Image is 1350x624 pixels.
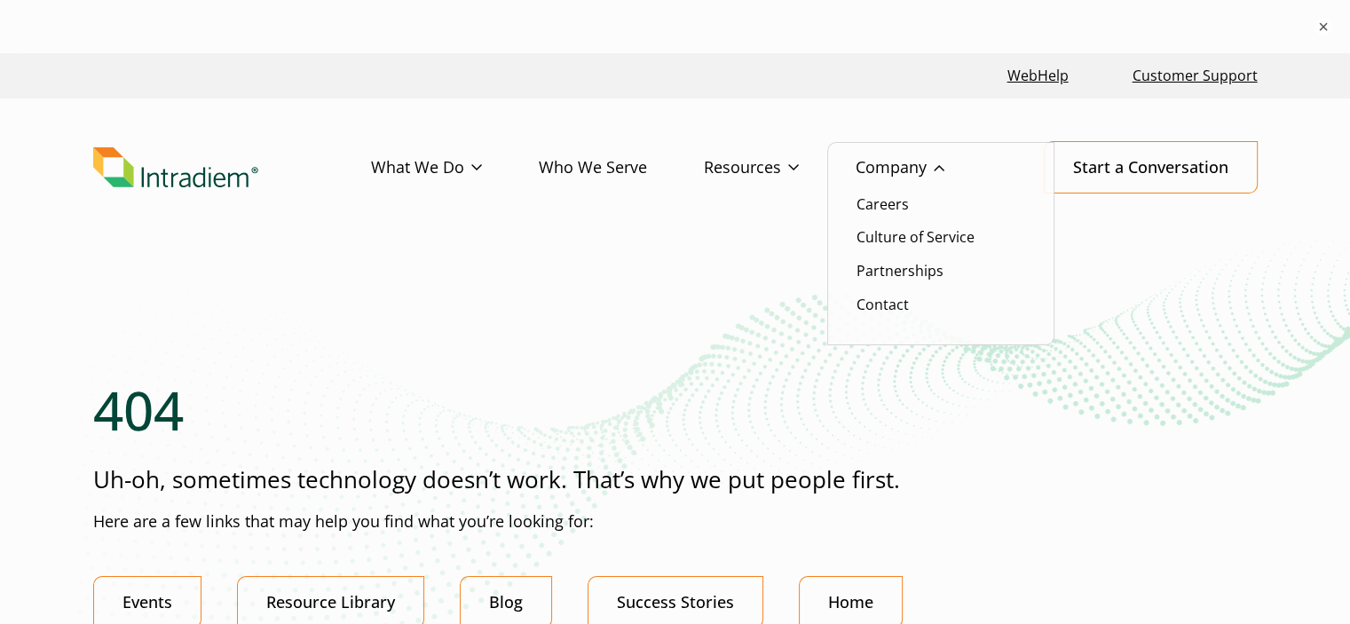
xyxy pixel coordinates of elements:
a: Who We Serve [539,142,704,194]
h1: 404 [93,378,1258,442]
a: Customer Support [1125,57,1265,95]
a: Link to homepage of Intradiem [93,147,371,188]
a: Careers [857,194,909,214]
a: Company [856,142,1001,194]
img: Intradiem [93,147,258,188]
p: Here are a few links that may help you find what you’re looking for: [93,510,1258,533]
a: Start a Conversation [1044,141,1258,194]
a: Partnerships [857,261,943,280]
a: Contact [857,295,909,314]
button: × [1314,18,1332,36]
a: Resources [704,142,856,194]
a: What We Do [371,142,539,194]
a: Link opens in a new window [1000,57,1076,95]
p: Uh-oh, sometimes technology doesn’t work. That’s why we put people first. [93,463,1258,496]
a: Culture of Service [857,227,975,247]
